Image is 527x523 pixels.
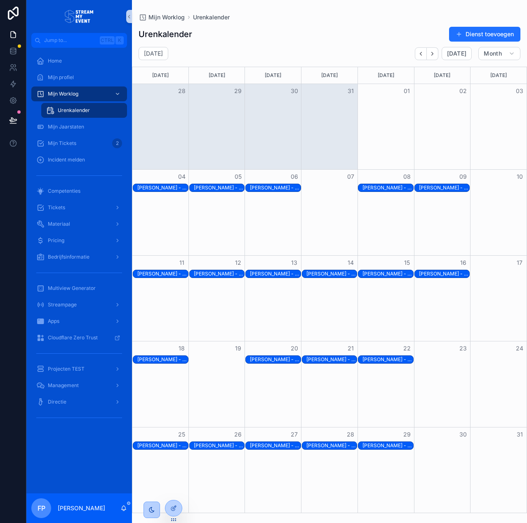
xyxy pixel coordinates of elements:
a: Bedrijfsinformatie [31,250,127,264]
div: Floris Porro - 8 uur 0 minuten [250,442,301,449]
div: [PERSON_NAME] - 9 uur 0 minuten [306,271,357,277]
h1: Urenkalender [139,28,192,40]
button: 10 [515,172,525,182]
div: [PERSON_NAME] - 8 uur 0 minuten [306,442,357,449]
span: Cloudflare Zero Trust [48,334,98,341]
a: Apps [31,314,127,329]
div: [PERSON_NAME] - 2 uur 10 minuten [419,271,470,277]
span: Mijn Tickets [48,140,76,147]
span: Streampage [48,301,77,308]
button: 31 [515,430,525,439]
div: [PERSON_NAME] - 11 uur 10 minuten [194,442,245,449]
div: [PERSON_NAME] - 8 uur 40 minuten [250,356,301,363]
span: Ctrl [100,36,115,44]
button: 27 [289,430,299,439]
span: Bedrijfsinformatie [48,254,89,260]
div: [PERSON_NAME] - 8 uur 0 minuten [362,356,413,363]
button: 20 [289,343,299,353]
button: 12 [233,258,243,268]
button: Month [478,47,520,60]
div: Floris Porro - 10 uur 0 minuten [306,356,357,363]
span: Projecten TEST [48,366,85,372]
button: 26 [233,430,243,439]
a: Streampage [31,297,127,312]
button: 30 [289,86,299,96]
a: Multiview Generator [31,281,127,296]
span: Mijn Jaarstaten [48,124,84,130]
button: 01 [402,86,412,96]
div: [PERSON_NAME] - 15 uur 15 minuten [194,184,245,191]
div: Floris Porro - 8 uur 0 minuten [306,442,357,449]
span: Mijn profiel [48,74,74,81]
span: Incident melden [48,156,85,163]
a: Mijn Worklog [139,13,185,21]
button: 23 [458,343,468,353]
a: Cloudflare Zero Trust [31,330,127,345]
button: 06 [289,172,299,182]
button: 04 [177,172,187,182]
button: 05 [233,172,243,182]
span: K [116,37,123,44]
div: Floris Porro - 5 uur 0 minuten [419,184,470,191]
a: Materiaal [31,217,127,231]
button: Jump to...CtrlK [31,33,127,48]
div: Floris Porro - 8 uur 40 minuten [250,356,301,363]
a: Mijn Tickets2 [31,136,127,151]
button: 07 [346,172,355,182]
div: [PERSON_NAME] - 8 uur 0 minuten [250,442,301,449]
div: [DATE] [134,67,187,84]
button: 28 [177,86,187,96]
button: 22 [402,343,412,353]
a: Home [31,54,127,68]
button: 16 [458,258,468,268]
button: 29 [402,430,412,439]
span: Mijn Worklog [48,91,78,97]
button: 31 [346,86,355,96]
span: FP [38,503,45,513]
div: 2 [112,138,122,148]
span: Urenkalender [193,13,230,21]
div: Floris Porro - 13 uur 45 minuten [362,184,413,191]
button: 19 [233,343,243,353]
button: [DATE] [442,47,472,60]
div: [PERSON_NAME] - 10 uur 0 minuten [306,356,357,363]
div: Floris Porro - 8 uur 0 minuten [137,442,188,449]
div: Floris Porro - 7 uur 0 minuten [362,442,413,449]
a: Mijn Worklog [31,86,127,101]
span: Month [484,50,502,57]
button: 24 [515,343,525,353]
div: [PERSON_NAME] - 9 uur 0 minuten [137,184,188,191]
div: Floris Porro - 2 uur 10 minuten [419,270,470,278]
button: 14 [346,258,355,268]
span: Materiaal [48,221,70,227]
div: Floris Porro - 8 uur 0 minuten [194,270,245,278]
span: Jump to... [44,37,96,44]
a: Tickets [31,200,127,215]
button: 17 [515,258,525,268]
button: 09 [458,172,468,182]
span: Multiview Generator [48,285,96,292]
button: 02 [458,86,468,96]
div: Floris Porro - 11 uur 10 minuten [194,442,245,449]
div: [PERSON_NAME] - 8 uur 0 minuten [137,442,188,449]
div: Floris Porro - 9 uur 0 minuten [306,270,357,278]
a: Management [31,378,127,393]
span: Tickets [48,204,65,211]
span: Urenkalender [58,107,90,114]
div: [DATE] [190,67,244,84]
div: scrollable content [26,48,132,435]
button: 11 [177,258,187,268]
div: Floris Porro - 8 uur 30 minuten [137,356,188,363]
div: Floris Porro - 8 uur 30 minuten [137,270,188,278]
div: [PERSON_NAME] - 5 uur 0 minuten [419,184,470,191]
button: 15 [402,258,412,268]
div: [DATE] [472,67,525,84]
img: App logo [65,10,94,23]
button: 13 [289,258,299,268]
h2: [DATE] [144,49,163,58]
div: [DATE] [359,67,413,84]
p: [PERSON_NAME] [58,504,105,512]
a: Pricing [31,233,127,248]
a: Competenties [31,184,127,198]
div: Floris Porro - 7 uur 45 minuten [250,270,301,278]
